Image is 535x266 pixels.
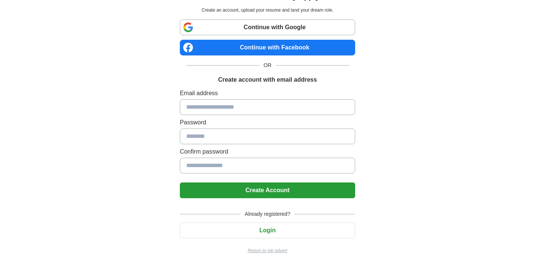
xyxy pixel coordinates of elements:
[180,40,355,55] a: Continue with Facebook
[259,61,276,69] span: OR
[181,7,354,13] p: Create an account, upload your resume and land your dream role.
[180,118,355,127] label: Password
[180,89,355,98] label: Email address
[180,182,355,198] button: Create Account
[180,147,355,156] label: Confirm password
[180,223,355,238] button: Login
[180,227,355,233] a: Login
[180,247,355,254] a: Return to job advert
[218,75,317,84] h1: Create account with email address
[180,19,355,35] a: Continue with Google
[240,210,295,218] span: Already registered?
